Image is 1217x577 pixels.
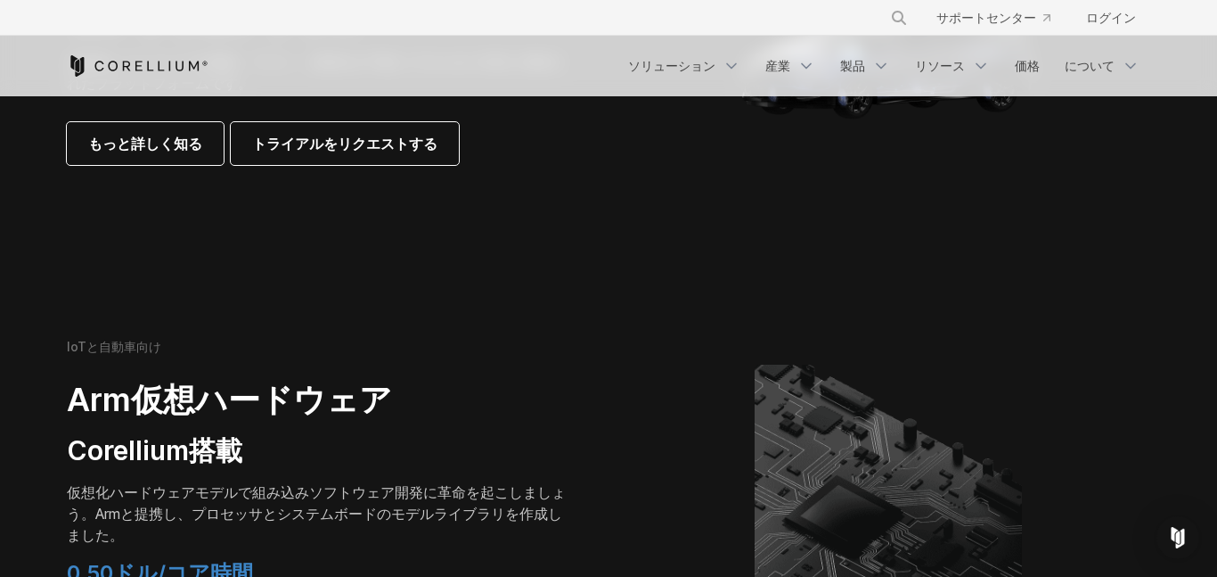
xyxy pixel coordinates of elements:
[231,122,459,165] a: トライアルをリクエストする
[628,58,715,73] font: ソリューション
[1156,516,1199,559] div: インターコムメッセンジャーを開く
[883,2,915,34] button: 検索
[915,58,965,73] font: リソース
[1086,10,1136,25] font: ログイン
[1015,58,1040,73] font: 価格
[936,10,1036,25] font: サポートセンター
[67,380,392,419] font: Arm仮想ハードウェア
[765,58,790,73] font: 産業
[252,135,437,152] font: トライアルをリクエストする
[1065,58,1115,73] font: について
[840,58,865,73] font: 製品
[67,339,161,354] font: IoTと自動車向け
[67,55,208,77] a: コレリウムホーム
[88,135,202,152] font: もっと詳しく知る
[869,2,1150,34] div: ナビゲーションメニュー
[67,434,242,466] font: Corellium搭載
[67,483,566,544] font: 仮想化ハードウェアモデルで組み込みソフトウェア開発に革命を起こしましょう。Armと提携し、プロセッサとシステムボードのモデルライブラリを作成しました。
[67,122,224,165] a: もっと詳しく知る
[617,50,1150,82] div: ナビゲーションメニュー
